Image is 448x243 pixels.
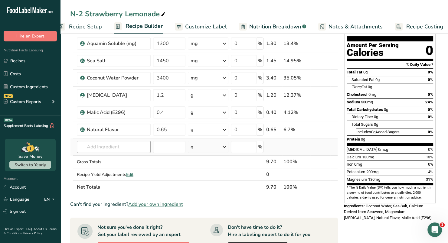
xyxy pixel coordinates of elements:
[283,74,309,82] div: 35.05%
[97,224,181,238] div: Not sure you've done it right? Get your label reviewed by an expert
[4,227,25,231] a: Hire an Expert .
[428,147,433,152] span: 0%
[329,23,383,31] span: Notes & Attachments
[374,122,378,127] span: 0g
[282,180,310,193] th: 100%
[378,147,388,152] span: 0mcg
[266,92,281,99] div: 1.20
[428,107,433,112] span: 0%
[76,180,265,193] th: Net Totals
[191,40,198,47] div: mg
[283,40,309,47] div: 13.4%
[426,177,433,182] span: 31%
[347,137,360,141] span: Protein
[361,100,373,104] span: 550mg
[368,85,372,89] span: 0g
[283,57,309,64] div: 14.95%
[428,92,433,97] span: 0%
[4,118,13,122] div: BETA
[428,130,433,134] span: 0%
[395,20,443,34] a: Recipe Costing
[426,155,433,159] span: 13%
[4,194,29,205] a: Language
[366,170,378,174] span: 200mg
[266,109,281,116] div: 0.40
[428,70,433,74] span: 0%
[228,224,310,238] div: Don't have time to do it? Hire a labeling expert to do it for you
[406,23,443,31] span: Recipe Costing
[352,85,361,89] i: Trans
[70,8,167,19] div: N-2 Strawberry Lemonade
[191,126,194,133] div: g
[87,74,147,82] div: Coconut Water Powder
[347,100,360,104] span: Sodium
[249,23,301,31] span: Nutrition Breakdown
[34,227,48,231] a: About Us .
[87,57,147,64] div: Sea Salt
[114,19,163,34] a: Recipe Builder
[318,20,383,34] a: Notes & Attachments
[352,77,374,82] span: Saturated Fat
[4,94,13,98] div: NEW
[265,180,282,193] th: 9.70
[44,196,57,203] div: EN
[428,162,433,167] span: 0%
[87,92,147,99] div: [MEDICAL_DATA]
[87,40,147,47] div: Aquamin Soluble (mg)
[428,170,433,174] span: 4%
[239,20,306,34] a: Nutrition Breakdown
[4,227,57,235] a: Terms & Conditions .
[347,177,367,182] span: Magnesium
[191,92,194,99] div: g
[128,201,183,208] span: Add your own ingredient
[23,231,42,235] a: Privacy Policy
[87,126,147,133] div: Natural Flavor
[347,147,377,152] span: [MEDICAL_DATA]
[4,99,41,105] div: Custom Reports
[266,57,281,64] div: 1.45
[425,100,433,104] span: 24%
[266,74,281,82] div: 3.40
[77,159,151,165] div: Gross Totals
[26,227,34,231] a: FAQ .
[347,155,361,159] span: Calcium
[352,122,373,127] span: Total Sugars
[361,137,365,141] span: 0g
[426,43,433,59] div: 0
[69,23,102,31] span: Recipe Setup
[175,20,227,34] a: Customize Label
[266,40,281,47] div: 1.30
[191,143,194,151] div: g
[347,170,365,174] span: Potassium
[356,130,400,134] span: Includes Added Sugars
[87,109,147,116] div: Malic Acid (E296)
[126,22,163,30] span: Recipe Builder
[428,115,433,119] span: 0%
[354,162,362,167] span: 0mg
[347,162,353,167] span: Iron
[374,115,378,119] span: 0g
[347,48,399,57] div: Calories
[266,171,281,178] div: 0
[352,85,367,89] span: Fat
[347,92,368,97] span: Cholesterol
[185,23,227,31] span: Customize Label
[428,77,433,82] span: 0%
[4,31,57,41] button: Hire an Expert
[371,130,375,134] span: 0g
[15,162,46,168] span: Switch to Yearly
[77,141,151,153] input: Add Ingredient
[427,222,442,237] iframe: Intercom live chat
[347,107,383,112] span: Total Carbohydrates
[191,57,198,64] div: mg
[266,126,281,133] div: 0.65
[191,109,194,116] div: g
[368,177,380,182] span: 130mg
[77,171,151,178] div: Recipe Yield Adjustments
[344,204,432,220] span: Coconut Water, Sea Salt, Calcium Derived from Seaweed, Magnesium, [MEDICAL_DATA], Natural Flavor,...
[283,158,309,165] div: 100%
[352,115,373,119] span: Dietary Fiber
[283,92,309,99] div: 12.37%
[18,153,42,160] div: Save Money
[347,70,362,74] span: Total Fat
